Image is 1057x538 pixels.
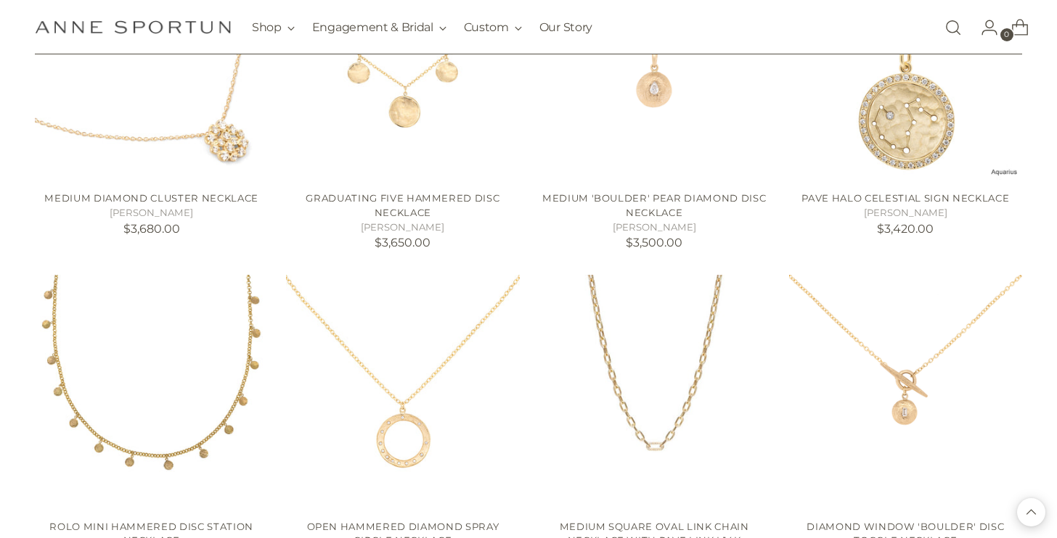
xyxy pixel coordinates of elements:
[939,13,968,42] a: Open search modal
[539,12,592,44] a: Our Story
[123,222,180,236] span: $3,680.00
[801,192,1009,204] a: Pave Halo Celestial Sign Necklace
[375,236,430,249] span: $3,650.00
[286,275,519,508] a: Open Hammered Diamond Spray Circle Necklace
[252,12,295,44] button: Shop
[1000,28,1013,41] span: 0
[1000,13,1029,42] a: Open cart modal
[312,12,446,44] button: Engagement & Bridal
[286,220,519,235] h5: [PERSON_NAME]
[969,13,998,42] a: Go to the account page
[789,275,1022,508] a: Diamond Window 'Boulder' Disc Toggle Necklace
[789,206,1022,220] h5: [PERSON_NAME]
[35,275,268,508] a: Rolo Mini Hammered Disc Station Necklace
[877,222,934,236] span: $3,420.00
[626,236,682,249] span: $3,500.00
[542,192,766,218] a: Medium 'Boulder' Pear Diamond Disc Necklace
[538,275,771,508] a: Medium Square Oval Link Chain Necklace With Pave Link I 14k
[35,20,231,34] a: Anne Sportun Fine Jewellery
[35,206,268,220] h5: [PERSON_NAME]
[464,12,522,44] button: Custom
[44,192,258,204] a: Medium Diamond Cluster Necklace
[1017,498,1045,526] button: Back to top
[538,220,771,235] h5: [PERSON_NAME]
[306,192,499,218] a: Graduating Five Hammered Disc Necklace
